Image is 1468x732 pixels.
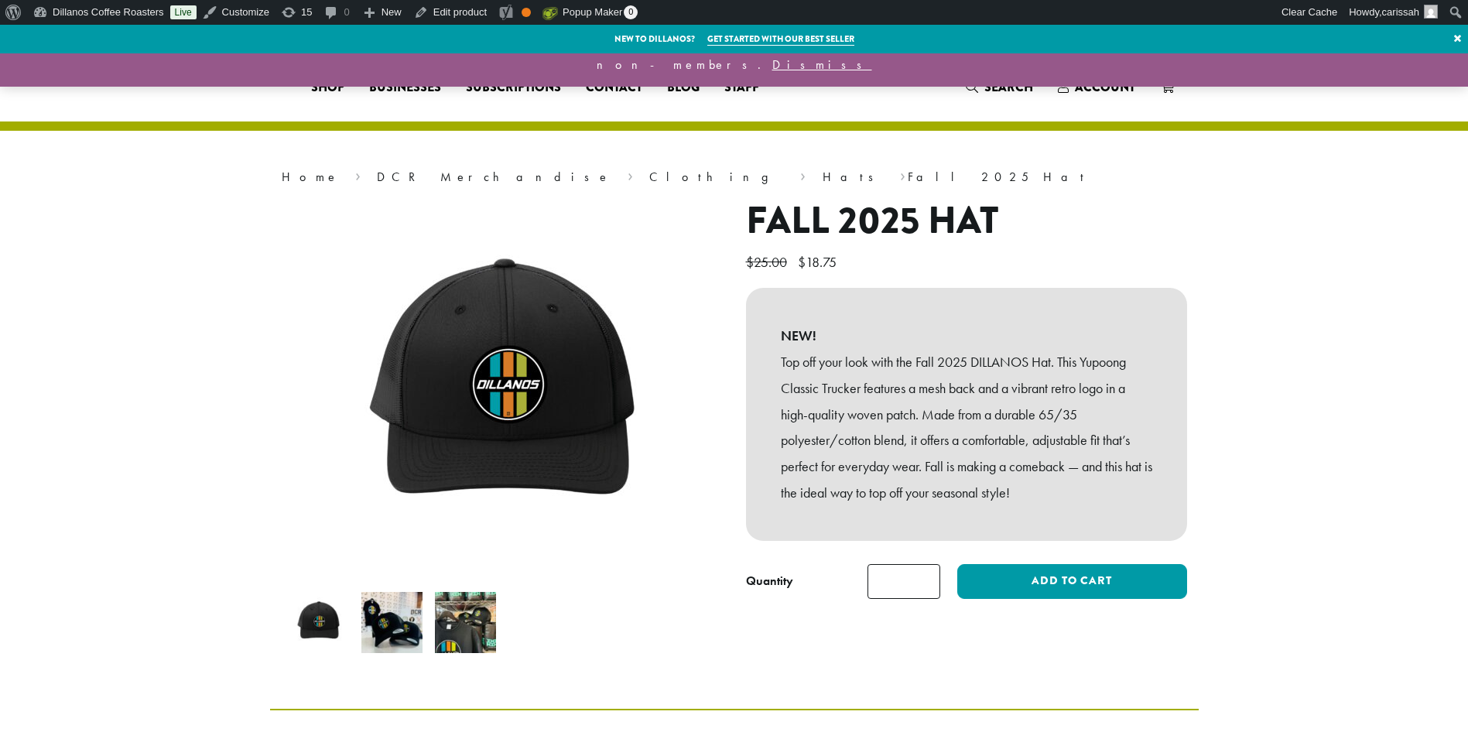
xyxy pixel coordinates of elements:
img: Fall 2025 Hat [288,592,349,653]
img: Fall 2025 Hat - Image 2 [361,592,423,653]
span: $ [798,253,806,271]
bdi: 18.75 [798,253,840,271]
a: Shop [299,75,357,100]
span: 0 [624,5,638,19]
span: Search [984,78,1033,96]
bdi: 25.00 [746,253,791,271]
a: Hats [823,169,884,185]
span: › [628,162,633,186]
a: Search [953,74,1045,100]
span: Blog [667,78,700,97]
a: Dismiss [772,56,872,73]
span: Subscriptions [466,78,561,97]
a: Home [282,169,339,185]
span: › [900,162,905,186]
nav: Breadcrumb [282,168,1187,186]
span: Staff [724,78,759,97]
span: › [355,162,361,186]
span: Shop [311,78,344,97]
a: Get started with our best seller [707,32,854,46]
span: Account [1075,78,1135,96]
span: Contact [586,78,642,97]
div: Quantity [746,572,793,590]
img: Fall 2025 Hat - Image 3 [435,592,496,653]
span: carissah [1382,6,1419,18]
button: Add to cart [957,564,1186,599]
a: × [1447,25,1468,53]
input: Product quantity [867,564,940,599]
a: DCR Merchandise [377,169,611,185]
a: Staff [712,75,772,100]
b: NEW! [781,323,1152,349]
a: Clothing [649,169,784,185]
p: Top off your look with the Fall 2025 DILLANOS Hat. This Yupoong Classic Trucker features a mesh b... [781,349,1152,506]
span: › [800,162,806,186]
a: Live [170,5,197,19]
div: OK [522,8,531,17]
h1: Fall 2025 Hat [746,199,1187,244]
span: $ [746,253,754,271]
span: Businesses [369,78,441,97]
